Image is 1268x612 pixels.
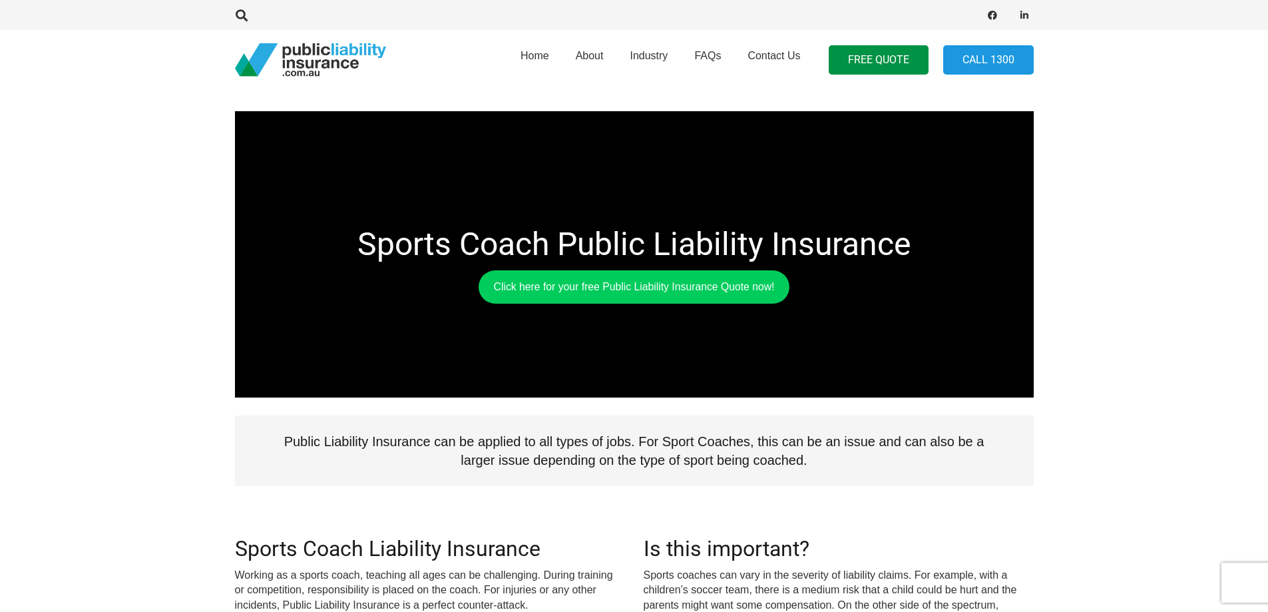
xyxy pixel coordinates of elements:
a: About [562,26,617,94]
h2: Sports Coach Liability Insurance [235,536,625,561]
a: Search [229,9,256,21]
span: About [576,50,604,61]
a: Contact Us [734,26,813,94]
a: FREE QUOTE [829,45,929,75]
a: Facebook [983,6,1002,25]
h2: Is this important? [644,536,1034,561]
h1: Sports Coach Public Liability Insurance [244,225,1024,264]
span: FAQs [694,50,721,61]
a: Home [507,26,562,94]
a: Click here for your free Public Liability Insurance Quote now! [479,270,790,304]
span: Industry [630,50,668,61]
a: Industry [616,26,681,94]
span: Home [521,50,549,61]
a: Call 1300 [943,45,1034,75]
p: Public Liability Insurance can be applied to all types of jobs. For Sport Coaches, this can be an... [235,416,1034,486]
a: pli_logotransparent [235,43,386,77]
a: LinkedIn [1015,6,1034,25]
a: FAQs [681,26,734,94]
span: Contact Us [747,50,800,61]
